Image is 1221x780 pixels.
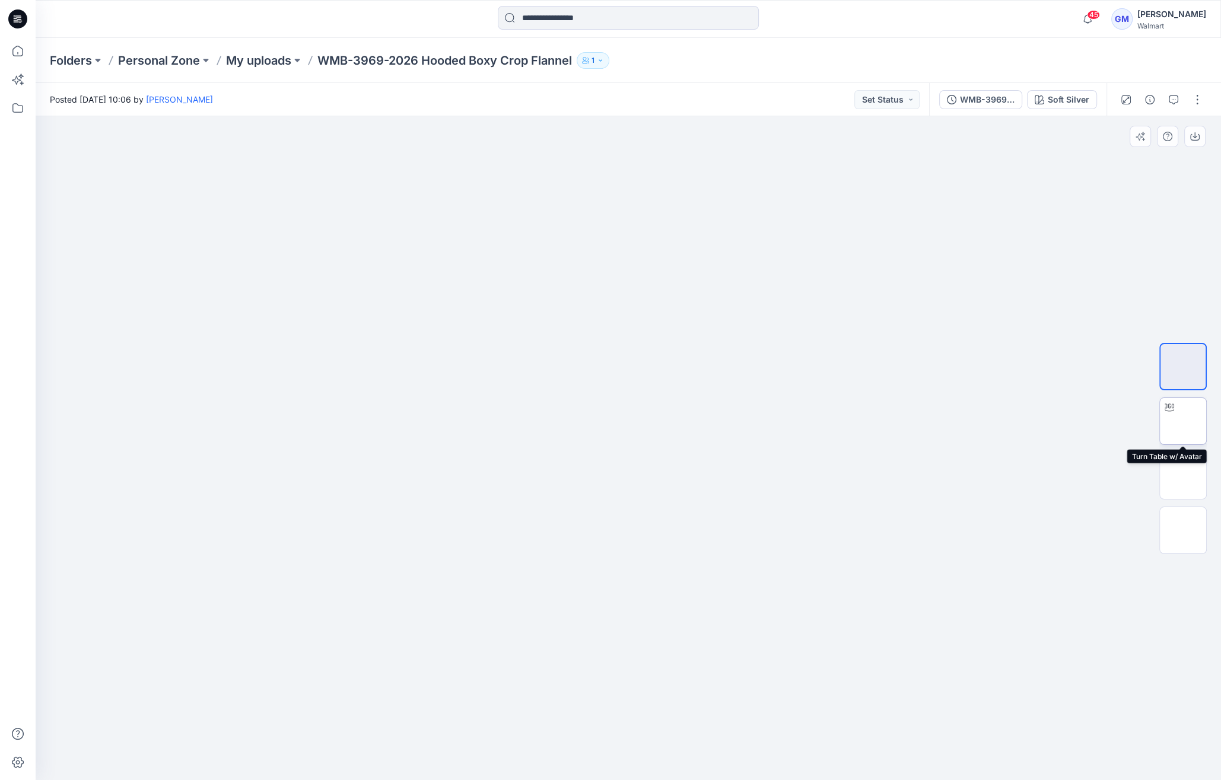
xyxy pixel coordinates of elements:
a: Personal Zone [118,52,200,69]
div: GM [1111,8,1133,30]
span: 45 [1087,10,1100,20]
div: WMB-3969-2026 Hooded Boxy Crop Flannel_Soft Silver [960,93,1015,106]
a: [PERSON_NAME] [146,94,213,104]
a: Folders [50,52,92,69]
div: Walmart [1137,21,1206,30]
p: 1 [592,54,594,67]
button: 1 [577,52,609,69]
div: [PERSON_NAME] [1137,7,1206,21]
span: Posted [DATE] 10:06 by [50,93,213,106]
div: Soft Silver [1048,93,1089,106]
p: WMB-3969-2026 Hooded Boxy Crop Flannel [317,52,572,69]
button: WMB-3969-2026 Hooded Boxy Crop Flannel_Soft Silver [939,90,1022,109]
a: My uploads [226,52,291,69]
button: Details [1140,90,1159,109]
button: Soft Silver [1027,90,1097,109]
